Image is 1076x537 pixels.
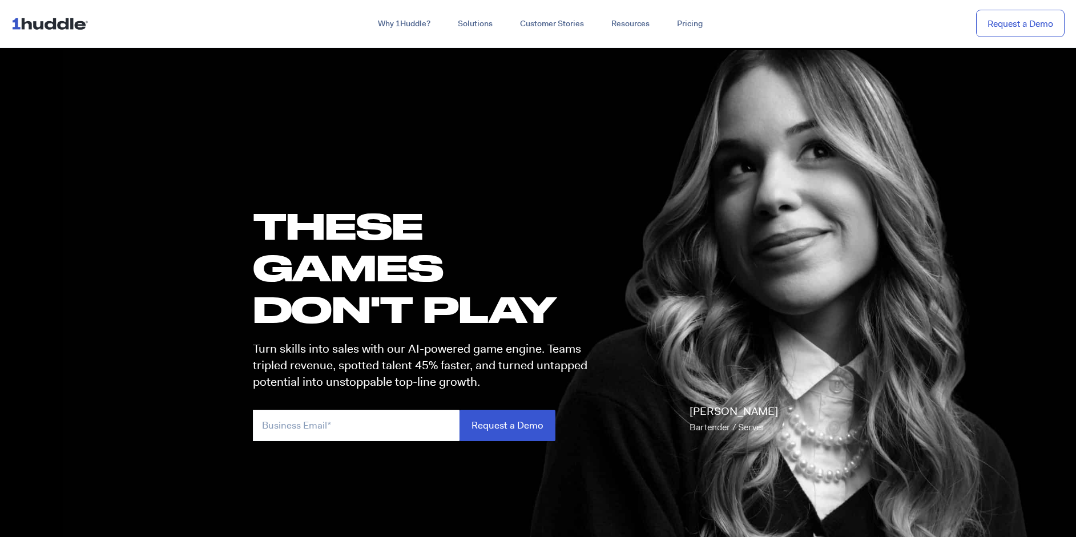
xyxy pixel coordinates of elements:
[690,421,764,433] span: Bartender / Server
[460,410,555,441] input: Request a Demo
[253,410,460,441] input: Business Email*
[598,14,663,34] a: Resources
[11,13,93,34] img: ...
[253,341,598,391] p: Turn skills into sales with our AI-powered game engine. Teams tripled revenue, spotted talent 45%...
[690,403,778,435] p: [PERSON_NAME]
[444,14,506,34] a: Solutions
[253,205,598,330] h1: these GAMES DON'T PLAY
[364,14,444,34] a: Why 1Huddle?
[663,14,716,34] a: Pricing
[506,14,598,34] a: Customer Stories
[976,10,1065,38] a: Request a Demo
